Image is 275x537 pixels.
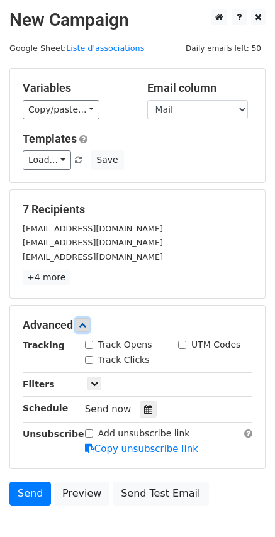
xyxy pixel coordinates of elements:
h5: Email column [147,81,253,95]
a: Templates [23,132,77,145]
h5: Variables [23,81,128,95]
a: Load... [23,150,71,170]
label: Track Clicks [98,353,150,367]
strong: Filters [23,379,55,389]
strong: Tracking [23,340,65,350]
h2: New Campaign [9,9,266,31]
a: Liste d'associations [66,43,144,53]
a: Send [9,482,51,506]
small: [EMAIL_ADDRESS][DOMAIN_NAME] [23,238,163,247]
h5: 7 Recipients [23,202,252,216]
h5: Advanced [23,318,252,332]
div: Widget de chat [212,477,275,537]
a: +4 more [23,270,70,285]
a: Send Test Email [113,482,208,506]
a: Daily emails left: 50 [181,43,266,53]
a: Preview [54,482,109,506]
small: [EMAIL_ADDRESS][DOMAIN_NAME] [23,224,163,233]
a: Copy unsubscribe link [85,443,198,455]
label: Track Opens [98,338,152,352]
strong: Unsubscribe [23,429,84,439]
iframe: Chat Widget [212,477,275,537]
button: Save [91,150,123,170]
label: UTM Codes [191,338,240,352]
span: Daily emails left: 50 [181,42,266,55]
a: Copy/paste... [23,100,99,119]
small: [EMAIL_ADDRESS][DOMAIN_NAME] [23,252,163,262]
span: Send now [85,404,132,415]
strong: Schedule [23,403,68,413]
small: Google Sheet: [9,43,144,53]
label: Add unsubscribe link [98,427,190,440]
